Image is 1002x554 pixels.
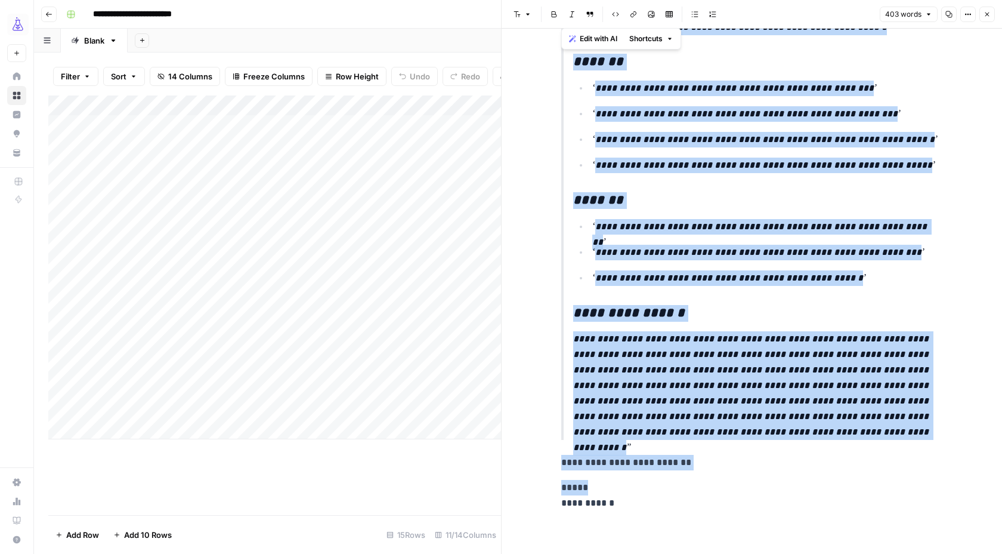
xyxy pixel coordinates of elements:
span: 14 Columns [168,70,212,82]
button: Freeze Columns [225,67,313,86]
a: Insights [7,105,26,124]
span: Undo [410,70,430,82]
span: Shortcuts [629,33,663,44]
span: Edit with AI [580,33,617,44]
button: Undo [391,67,438,86]
img: AirOps Growth Logo [7,14,29,35]
button: Workspace: AirOps Growth [7,10,26,39]
span: 403 words [885,9,921,20]
span: Add 10 Rows [124,529,172,541]
span: Row Height [336,70,379,82]
button: Row Height [317,67,386,86]
div: 15 Rows [382,525,430,544]
button: Shortcuts [624,31,678,47]
div: 11/14 Columns [430,525,501,544]
a: Usage [7,492,26,511]
span: Sort [111,70,126,82]
div: Blank [84,35,104,47]
button: Redo [443,67,488,86]
span: Filter [61,70,80,82]
a: Your Data [7,143,26,162]
a: Home [7,67,26,86]
span: Redo [461,70,480,82]
a: Settings [7,473,26,492]
a: Browse [7,86,26,105]
button: Add Row [48,525,106,544]
button: Sort [103,67,145,86]
button: Add 10 Rows [106,525,179,544]
button: Edit with AI [564,31,622,47]
a: Blank [61,29,128,53]
button: Help + Support [7,530,26,549]
span: Freeze Columns [243,70,305,82]
button: 14 Columns [150,67,220,86]
a: Opportunities [7,124,26,143]
span: Add Row [66,529,99,541]
button: Filter [53,67,98,86]
a: Learning Hub [7,511,26,530]
button: 403 words [880,7,938,22]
